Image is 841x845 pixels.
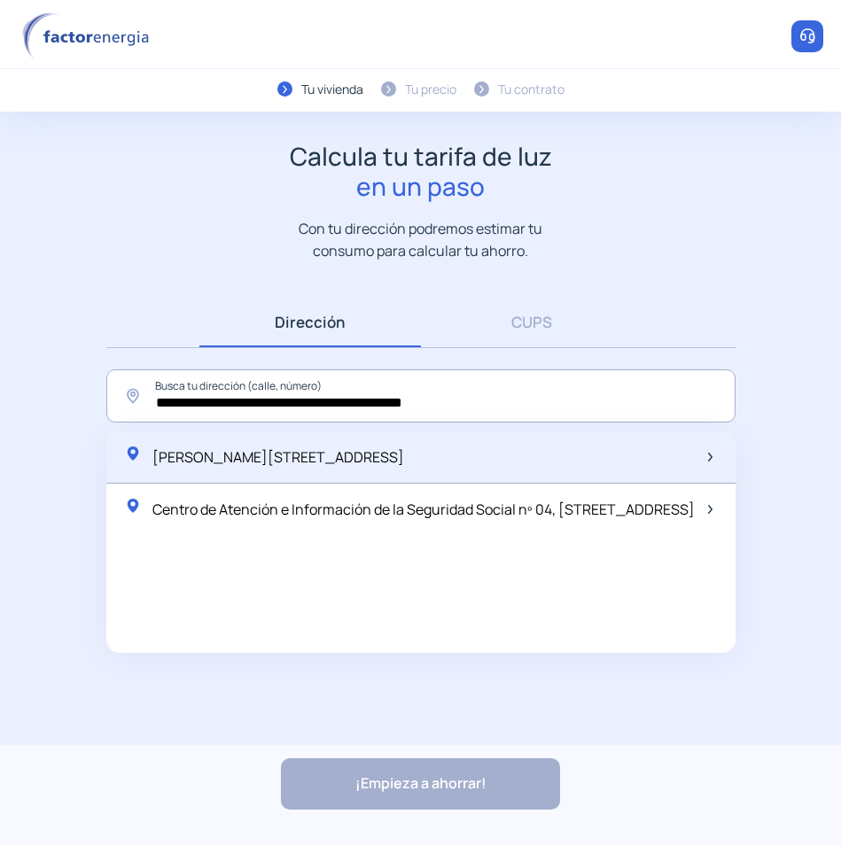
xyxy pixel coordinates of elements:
[798,27,816,45] img: llamar
[199,297,421,347] a: Dirección
[18,12,160,61] img: logo factor
[290,142,552,201] h1: Calcula tu tarifa de luz
[708,505,713,514] img: arrow-next-item.svg
[124,445,142,462] img: location-pin-green.svg
[708,453,713,461] img: arrow-next-item.svg
[281,218,560,261] p: Con tu dirección podremos estimar tu consumo para calcular tu ahorro.
[405,80,456,99] div: Tu precio
[124,497,142,515] img: location-pin-green.svg
[152,500,695,519] span: Centro de Atención e Información de la Seguridad Social nº 04, [STREET_ADDRESS]
[290,172,552,202] span: en un paso
[301,80,363,99] div: Tu vivienda
[421,297,642,347] a: CUPS
[498,80,565,99] div: Tu contrato
[152,447,404,467] span: [PERSON_NAME][STREET_ADDRESS]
